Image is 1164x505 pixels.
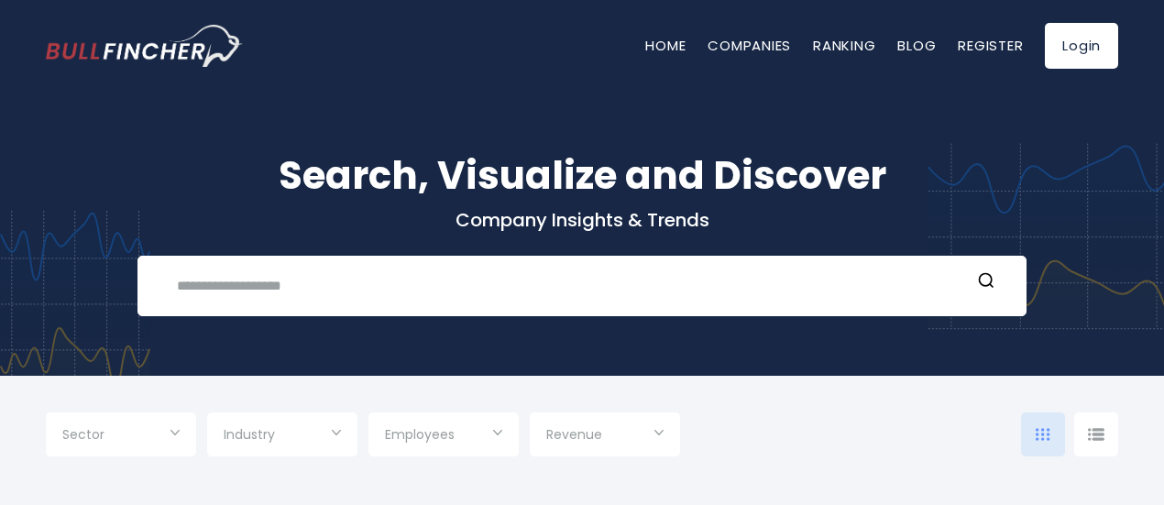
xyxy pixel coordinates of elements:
[46,208,1118,232] p: Company Insights & Trends
[708,36,791,55] a: Companies
[546,426,602,443] span: Revenue
[645,36,686,55] a: Home
[546,420,664,453] input: Selection
[46,25,243,67] img: bullfincher logo
[1045,23,1118,69] a: Login
[813,36,875,55] a: Ranking
[897,36,936,55] a: Blog
[62,420,180,453] input: Selection
[385,426,455,443] span: Employees
[224,420,341,453] input: Selection
[1088,428,1104,441] img: icon-comp-list-view.svg
[224,426,275,443] span: Industry
[46,147,1118,204] h1: Search, Visualize and Discover
[46,25,243,67] a: Go to homepage
[385,420,502,453] input: Selection
[1036,428,1050,441] img: icon-comp-grid.svg
[974,270,998,294] button: Search
[958,36,1023,55] a: Register
[62,426,104,443] span: Sector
